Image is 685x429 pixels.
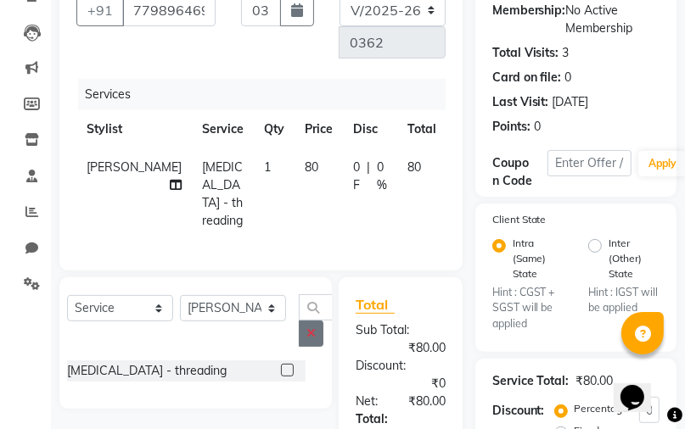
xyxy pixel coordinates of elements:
[192,110,254,148] th: Service
[367,159,370,194] span: |
[534,118,541,136] div: 0
[492,402,545,420] div: Discount:
[202,159,243,228] span: [MEDICAL_DATA] - threading
[295,110,343,148] th: Price
[492,2,566,37] div: Membership:
[492,44,559,62] div: Total Visits:
[492,2,660,37] div: No Active Membership
[492,285,564,331] small: Hint : CGST + SGST will be applied
[377,159,387,194] span: 0 %
[299,294,340,320] input: Search or Scan
[343,375,458,393] div: ₹0
[343,393,395,410] div: Net:
[553,93,589,111] div: [DATE]
[356,296,395,314] span: Total
[397,110,446,148] th: Total
[563,44,570,62] div: 3
[78,79,458,110] div: Services
[492,154,548,190] div: Coupon Code
[565,69,572,86] div: 0
[264,159,271,175] span: 1
[305,159,318,175] span: 80
[492,212,547,227] label: Client State
[492,69,562,86] div: Card on file:
[407,159,421,175] span: 80
[614,361,668,412] iframe: chat widget
[343,357,458,375] div: Discount:
[87,159,182,175] span: [PERSON_NAME]
[576,372,614,390] div: ₹80.00
[343,339,458,357] div: ₹80.00
[254,110,295,148] th: Qty
[343,110,397,148] th: Disc
[396,393,458,410] div: ₹80.00
[547,150,632,176] input: Enter Offer / Coupon Code
[492,118,531,136] div: Points:
[67,362,227,380] div: [MEDICAL_DATA] - threading
[343,321,458,339] div: Sub Total:
[575,401,629,416] label: Percentage
[492,372,570,390] div: Service Total:
[588,285,660,316] small: Hint : IGST will be applied
[492,93,549,111] div: Last Visit:
[76,110,192,148] th: Stylist
[353,159,360,194] span: 0 F
[609,236,646,281] label: Inter (Other) State
[343,410,458,428] div: Total:
[513,236,550,281] label: Intra (Same) State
